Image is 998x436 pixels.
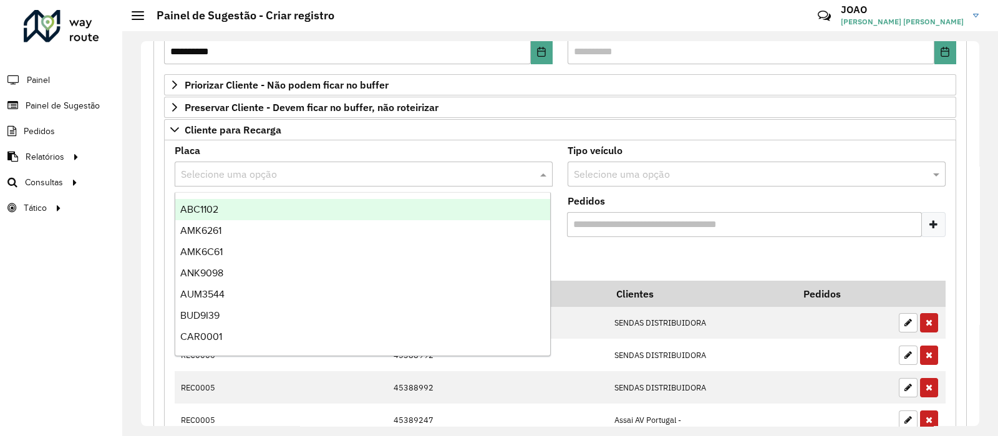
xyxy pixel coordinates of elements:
[25,176,63,189] span: Consultas
[531,39,553,64] button: Choose Date
[180,204,218,215] span: ABC1102
[175,143,200,158] label: Placa
[608,281,795,307] th: Clientes
[795,281,892,307] th: Pedidos
[27,74,50,87] span: Painel
[608,371,795,404] td: SENDAS DISTRIBUIDORA
[185,125,281,135] span: Cliente para Recarga
[180,310,220,321] span: BUD9I39
[180,225,221,236] span: AMK6261
[568,143,623,158] label: Tipo veículo
[164,74,956,95] a: Priorizar Cliente - Não podem ficar no buffer
[608,339,795,371] td: SENDAS DISTRIBUIDORA
[144,9,334,22] h2: Painel de Sugestão - Criar registro
[164,97,956,118] a: Preservar Cliente - Devem ficar no buffer, não roteirizar
[180,268,223,278] span: ANK9098
[175,371,259,404] td: REC0005
[387,404,608,436] td: 45389247
[608,307,795,339] td: SENDAS DISTRIBUIDORA
[608,404,795,436] td: Assai AV Portugal -
[180,331,222,342] span: CAR0001
[185,102,438,112] span: Preservar Cliente - Devem ficar no buffer, não roteirizar
[24,201,47,215] span: Tático
[841,4,964,16] h3: JOAO
[26,99,100,112] span: Painel de Sugestão
[185,80,389,90] span: Priorizar Cliente - Não podem ficar no buffer
[26,150,64,163] span: Relatórios
[164,119,956,140] a: Cliente para Recarga
[387,371,608,404] td: 45388992
[841,16,964,27] span: [PERSON_NAME] [PERSON_NAME]
[180,246,223,257] span: AMK6C61
[175,192,551,356] ng-dropdown-panel: Options list
[175,404,259,436] td: REC0005
[811,2,838,29] a: Contato Rápido
[24,125,55,138] span: Pedidos
[180,289,225,299] span: AUM3544
[568,193,605,208] label: Pedidos
[934,39,956,64] button: Choose Date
